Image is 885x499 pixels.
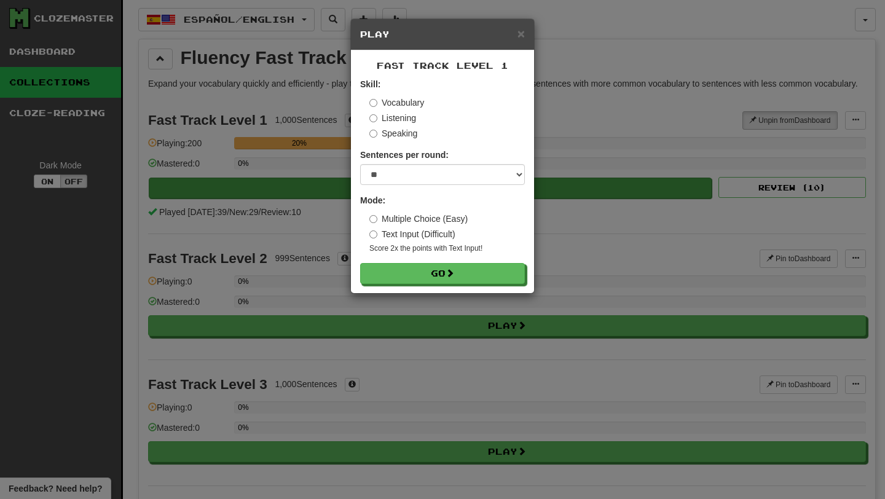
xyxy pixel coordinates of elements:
[369,230,377,238] input: Text Input (Difficult)
[360,28,525,41] h5: Play
[369,215,377,223] input: Multiple Choice (Easy)
[517,26,525,41] span: ×
[369,112,416,124] label: Listening
[369,99,377,107] input: Vocabulary
[360,263,525,284] button: Go
[517,27,525,40] button: Close
[360,195,385,205] strong: Mode:
[360,149,449,161] label: Sentences per round:
[369,96,424,109] label: Vocabulary
[369,228,455,240] label: Text Input (Difficult)
[369,130,377,138] input: Speaking
[360,79,380,89] strong: Skill:
[369,127,417,139] label: Speaking
[369,114,377,122] input: Listening
[369,243,525,254] small: Score 2x the points with Text Input !
[369,213,468,225] label: Multiple Choice (Easy)
[377,60,508,71] span: Fast Track Level 1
